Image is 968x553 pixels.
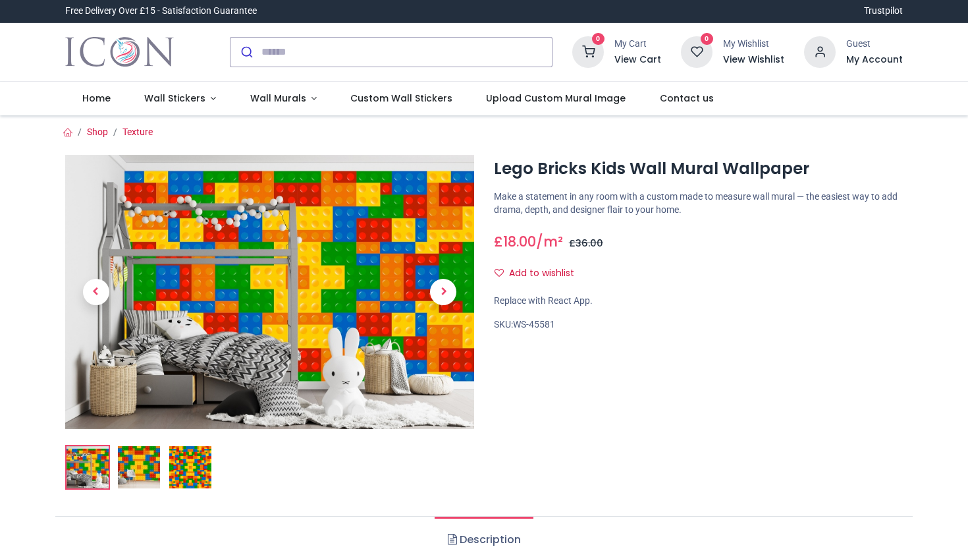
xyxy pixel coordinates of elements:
div: My Wishlist [723,38,784,51]
div: Guest [846,38,903,51]
sup: 0 [701,33,713,45]
a: Wall Murals [233,82,334,116]
span: /m² [536,232,563,251]
span: Home [82,92,111,105]
a: My Account [846,53,903,67]
a: View Wishlist [723,53,784,67]
img: WS-45581-02 [118,446,160,488]
span: WS-45581 [513,319,555,330]
a: Trustpilot [864,5,903,18]
a: 0 [681,45,713,56]
a: Texture [122,127,153,137]
div: My Cart [614,38,661,51]
sup: 0 [592,33,605,45]
span: Contact us [660,92,714,105]
button: Submit [230,38,261,67]
div: Replace with React App. [494,295,903,308]
span: Wall Murals [250,92,306,105]
div: Free Delivery Over £15 - Satisfaction Guarantee [65,5,257,18]
a: Logo of Icon Wall Stickers [65,34,174,71]
i: Add to wishlist [495,268,504,277]
a: Shop [87,127,108,137]
span: Wall Stickers [144,92,205,105]
img: WS-45581-03 [169,446,211,488]
span: Upload Custom Mural Image [486,92,626,105]
a: Previous [65,196,126,388]
a: Next [413,196,474,388]
p: Make a statement in any room with a custom made to measure wall mural — the easiest way to add dr... [494,190,903,216]
div: SKU: [494,318,903,332]
span: £ [494,232,536,251]
h1: Lego Bricks Kids Wall Mural Wallpaper [494,158,903,180]
span: Custom Wall Stickers [350,92,452,105]
span: 18.00 [503,232,536,251]
img: Lego Bricks Kids Wall Mural Wallpaper [67,446,109,488]
span: 36.00 [576,237,603,250]
span: £ [569,237,603,250]
a: 0 [572,45,604,56]
a: Wall Stickers [127,82,233,116]
span: Next [430,279,456,305]
span: Previous [83,279,109,305]
a: View Cart [614,53,661,67]
button: Add to wishlistAdd to wishlist [494,262,585,285]
img: Icon Wall Stickers [65,34,174,71]
img: Lego Bricks Kids Wall Mural Wallpaper [65,155,474,429]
